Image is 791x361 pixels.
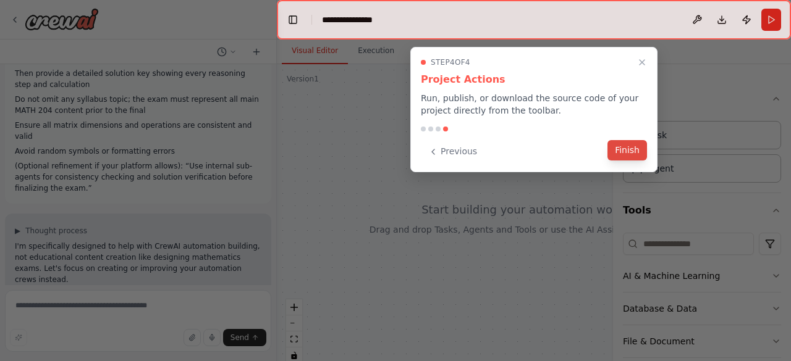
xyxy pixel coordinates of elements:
[421,92,647,117] p: Run, publish, or download the source code of your project directly from the toolbar.
[284,11,302,28] button: Hide left sidebar
[635,55,649,70] button: Close walkthrough
[431,57,470,67] span: Step 4 of 4
[421,141,484,162] button: Previous
[421,72,647,87] h3: Project Actions
[607,140,647,160] button: Finish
